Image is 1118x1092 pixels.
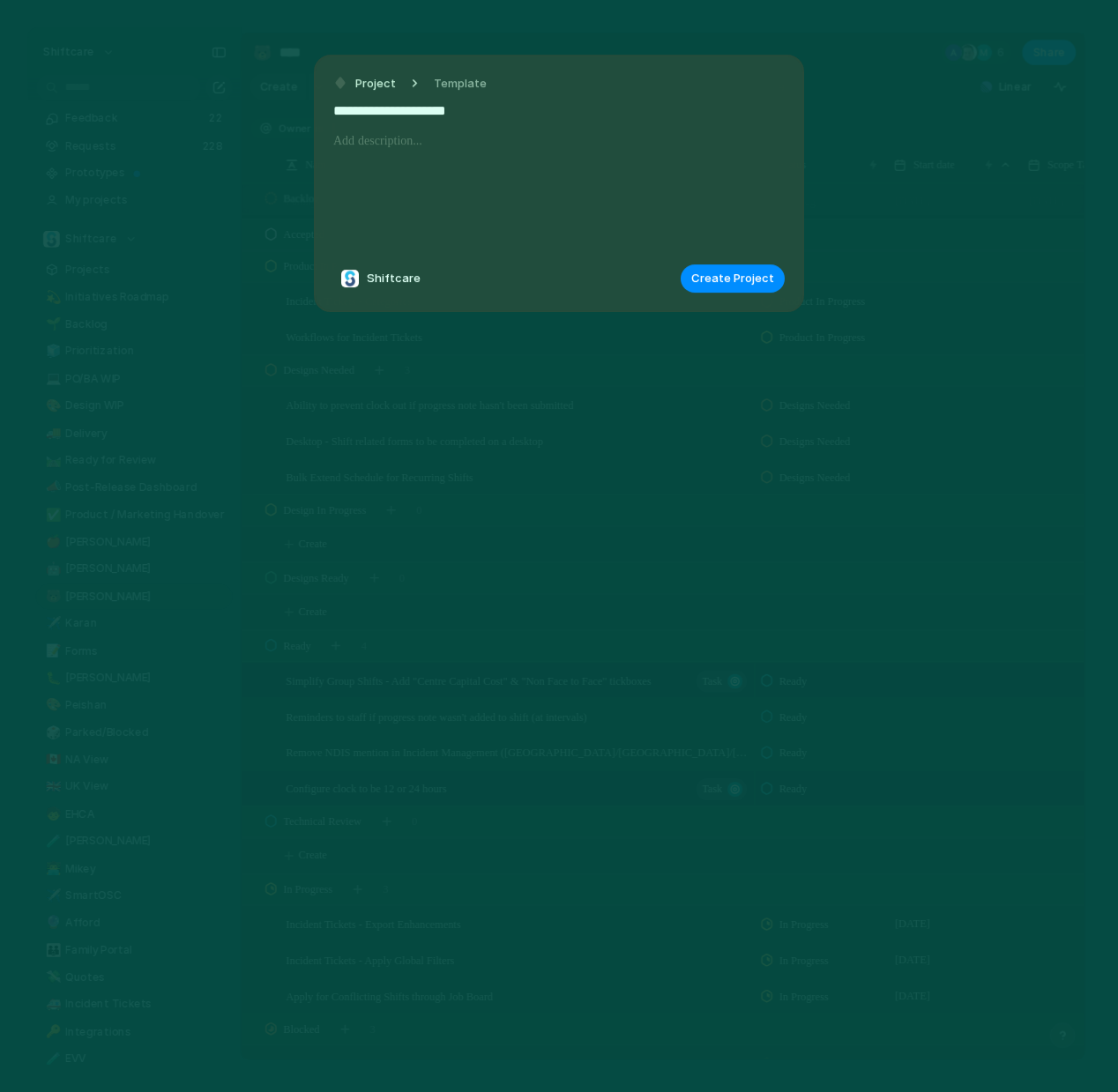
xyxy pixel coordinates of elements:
span: Shiftcare [367,270,421,287]
span: Project [355,75,396,93]
span: Create Project [691,270,774,287]
button: Project [329,71,401,97]
span: Template [434,75,487,93]
button: Template [423,71,497,97]
button: Create Project [681,264,785,293]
